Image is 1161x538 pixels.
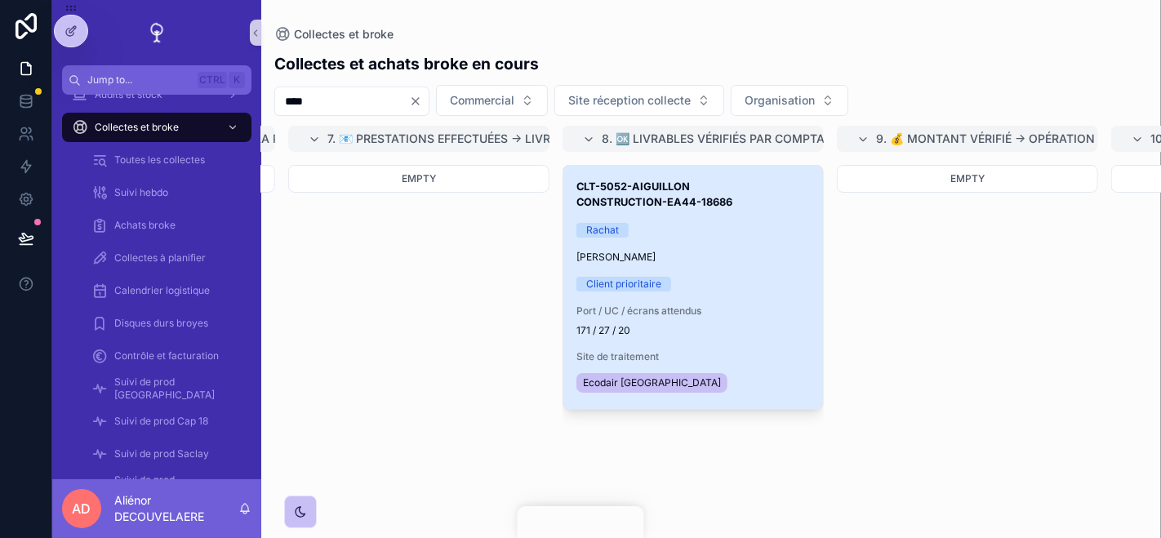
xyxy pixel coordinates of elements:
div: Client prioritaire [586,277,661,291]
span: Collectes à planifier [114,251,206,265]
a: Achats broke [82,211,251,240]
span: [PERSON_NAME] [576,251,656,264]
span: Audits et stock [95,88,162,101]
span: Ecodair [GEOGRAPHIC_DATA] [583,376,721,389]
span: Suivi de prod Cap 18 [114,415,208,428]
span: Site de traitement [576,350,810,363]
span: Site réception collecte [568,92,691,109]
span: Suivi hebdo [114,186,168,199]
span: Toutes les collectes [114,153,205,167]
span: AD [73,499,91,518]
a: Suivi de prod Saclay [82,439,251,469]
span: Empty [402,172,436,185]
a: Collectes et broke [62,113,251,142]
span: Suivi de prod Saclay [114,447,209,460]
span: Suivi de prod [GEOGRAPHIC_DATA] [114,376,235,402]
button: Jump to...CtrlK [62,65,251,95]
span: Suivi de prod [GEOGRAPHIC_DATA] [114,474,235,500]
span: 8. 🆗 Livrables vérifiés par compta -> vérifier montant à facturer [602,131,1026,147]
a: Collectes à planifier [82,243,251,273]
span: Calendrier logistique [114,284,210,297]
span: Ctrl [198,72,227,88]
button: Clear [409,95,429,108]
span: Achats broke [114,219,176,232]
span: K [230,73,243,87]
a: Collectes et broke [274,26,394,42]
a: Audits et stock [62,80,251,109]
a: Suivi de prod [GEOGRAPHIC_DATA] [82,374,251,403]
img: App logo [144,20,170,46]
span: Jump to... [87,73,191,87]
button: Select Button [731,85,848,116]
span: Empty [950,172,985,185]
span: 171 / 27 / 20 [576,324,810,337]
a: Suivi hebdo [82,178,251,207]
span: Disques durs broyes [114,317,208,330]
button: Select Button [436,85,548,116]
span: Organisation [745,92,815,109]
a: Toutes les collectes [82,145,251,175]
a: Contrôle et facturation [82,341,251,371]
a: CLT-5052-AIGUILLON CONSTRUCTION-EA44-18686Rachat[PERSON_NAME]Client prioritairePort / UC / écrans... [563,165,824,410]
p: Aliénor DECOUVELAERE [114,492,238,525]
span: Commercial [450,92,514,109]
span: 7. 📧 Prestations effectuées -> livrables à vérifier [327,131,650,147]
a: Disques durs broyes [82,309,251,338]
h1: Collectes et achats broke en cours [274,52,539,75]
div: Rachat [586,223,619,238]
div: scrollable content [52,95,261,479]
h3: CLT-5052-AIGUILLON CONSTRUCTION-EA44-18686 [576,179,810,210]
span: Collectes et broke [294,26,394,42]
a: Calendrier logistique [82,276,251,305]
a: Suivi de prod Cap 18 [82,407,251,436]
a: Suivi de prod [GEOGRAPHIC_DATA] [82,472,251,501]
button: Select Button [554,85,724,116]
span: Collectes et broke [95,121,179,134]
span: Contrôle et facturation [114,349,219,362]
span: Port / UC / écrans attendus [576,305,810,318]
